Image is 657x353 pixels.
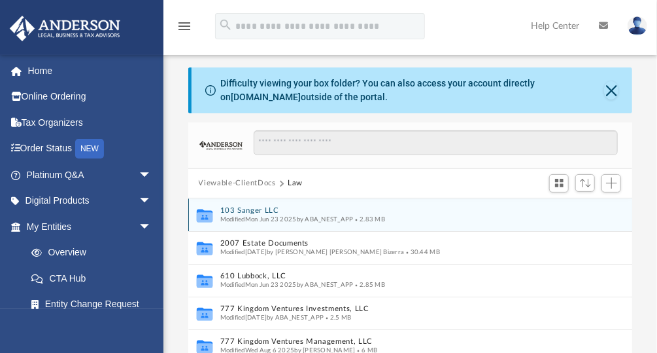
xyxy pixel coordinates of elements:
a: My Entitiesarrow_drop_down [9,214,171,240]
button: 2007 Estate Documents [220,239,575,248]
a: Order StatusNEW [9,136,171,162]
img: Anderson Advisors Platinum Portal [6,16,124,41]
span: arrow_drop_down [139,162,165,189]
button: 610 Lubbock, LLC [220,272,575,280]
a: Platinum Q&Aarrow_drop_down [9,162,171,188]
a: Home [9,58,171,84]
button: Add [601,174,621,193]
button: 103 Sanger LLC [220,206,575,215]
button: 777 Kingdom Ventures Investments, LLC [220,305,575,313]
span: 2.5 MB [324,314,351,320]
span: 2.83 MB [353,215,384,222]
i: menu [177,18,192,34]
a: CTA Hub [18,265,171,291]
span: arrow_drop_down [139,188,165,215]
a: Overview [18,240,171,266]
span: 6 MB [355,346,377,353]
button: 777 Kingdom Ventures Management, LLC [220,337,575,346]
input: Search files and folders [254,130,618,155]
button: Law [288,177,303,189]
div: Difficulty viewing your box folder? You can also access your account directly on outside of the p... [220,77,604,104]
span: arrow_drop_down [139,214,165,240]
img: User Pic [628,16,647,35]
span: Modified [DATE] by ABA_NEST_APP [220,314,324,320]
div: NEW [75,139,104,158]
i: search [218,18,233,32]
a: [DOMAIN_NAME] [231,92,301,102]
button: Switch to Grid View [549,174,569,193]
span: Modified Wed Aug 6 2025 by [PERSON_NAME] [220,346,355,353]
button: Sort [575,174,595,192]
span: Modified Mon Jun 23 2025 by ABA_NEST_APP [220,215,353,222]
span: 30.44 MB [404,248,440,255]
a: Online Ordering [9,84,171,110]
button: Close [604,81,618,100]
button: Viewable-ClientDocs [199,177,276,189]
a: menu [177,25,192,34]
a: Digital Productsarrow_drop_down [9,188,171,214]
span: 2.85 MB [353,281,384,288]
span: Modified Mon Jun 23 2025 by ABA_NEST_APP [220,281,353,288]
a: Entity Change Request [18,291,171,318]
a: Tax Organizers [9,109,171,136]
span: Modified [DATE] by [PERSON_NAME] [PERSON_NAME] Bizerra [220,248,404,255]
